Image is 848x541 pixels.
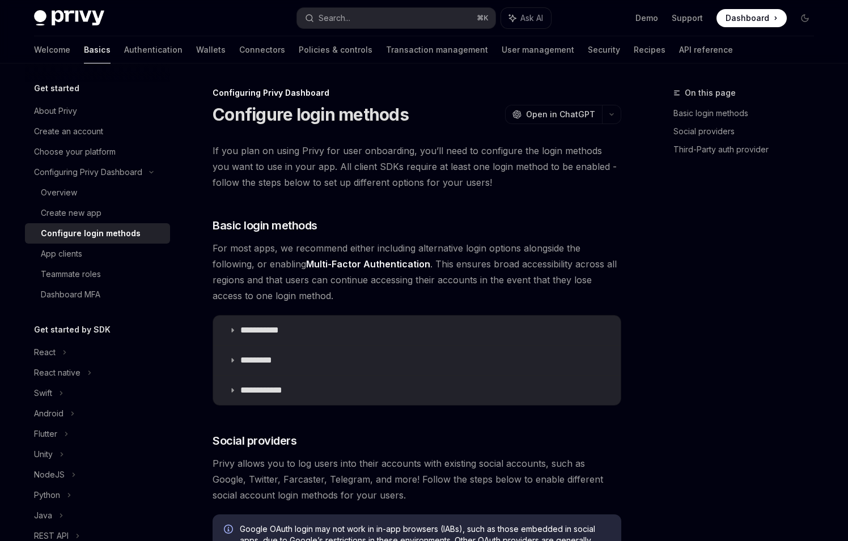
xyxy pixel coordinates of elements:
div: Configuring Privy Dashboard [213,87,621,99]
a: Social providers [673,122,823,140]
a: Transaction management [386,36,488,63]
a: Support [672,12,703,24]
svg: Info [224,525,235,536]
a: Create new app [25,203,170,223]
span: Ask AI [520,12,543,24]
div: Python [34,488,60,502]
div: Dashboard MFA [41,288,100,301]
div: Search... [319,11,350,25]
a: API reference [679,36,733,63]
button: Toggle dark mode [796,9,814,27]
button: Ask AI [501,8,551,28]
a: About Privy [25,101,170,121]
span: Open in ChatGPT [526,109,595,120]
a: User management [502,36,574,63]
span: Basic login methods [213,218,317,233]
div: React native [34,366,80,380]
a: App clients [25,244,170,264]
span: On this page [685,86,736,100]
a: Demo [635,12,658,24]
a: Choose your platform [25,142,170,162]
div: Swift [34,386,52,400]
a: Wallets [196,36,226,63]
span: ⌘ K [477,14,489,23]
h5: Get started [34,82,79,95]
a: Welcome [34,36,70,63]
a: Third-Party auth provider [673,140,823,159]
span: Social providers [213,433,296,449]
a: Dashboard [716,9,787,27]
div: Teammate roles [41,267,101,281]
div: NodeJS [34,468,65,482]
div: Configuring Privy Dashboard [34,165,142,179]
a: Authentication [124,36,183,63]
a: Overview [25,182,170,203]
a: Basics [84,36,111,63]
a: Basic login methods [673,104,823,122]
div: Configure login methods [41,227,141,240]
div: Unity [34,448,53,461]
span: If you plan on using Privy for user onboarding, you’ll need to configure the login methods you wa... [213,143,621,190]
button: Search...⌘K [297,8,495,28]
button: Open in ChatGPT [505,105,602,124]
span: For most apps, we recommend either including alternative login options alongside the following, o... [213,240,621,304]
a: Dashboard MFA [25,284,170,305]
div: App clients [41,247,82,261]
div: Java [34,509,52,522]
span: Privy allows you to log users into their accounts with existing social accounts, such as Google, ... [213,455,621,503]
img: dark logo [34,10,104,26]
div: Create new app [41,206,101,220]
div: Create an account [34,125,103,138]
div: Flutter [34,427,57,441]
a: Security [588,36,620,63]
div: Choose your platform [34,145,116,159]
span: Dashboard [726,12,769,24]
a: Multi-Factor Authentication [306,258,430,270]
div: About Privy [34,104,77,118]
a: Policies & controls [299,36,372,63]
a: Teammate roles [25,264,170,284]
h1: Configure login methods [213,104,409,125]
a: Recipes [634,36,665,63]
div: Overview [41,186,77,199]
div: Android [34,407,63,420]
a: Connectors [239,36,285,63]
a: Configure login methods [25,223,170,244]
h5: Get started by SDK [34,323,111,336]
a: Create an account [25,121,170,142]
div: React [34,346,56,359]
